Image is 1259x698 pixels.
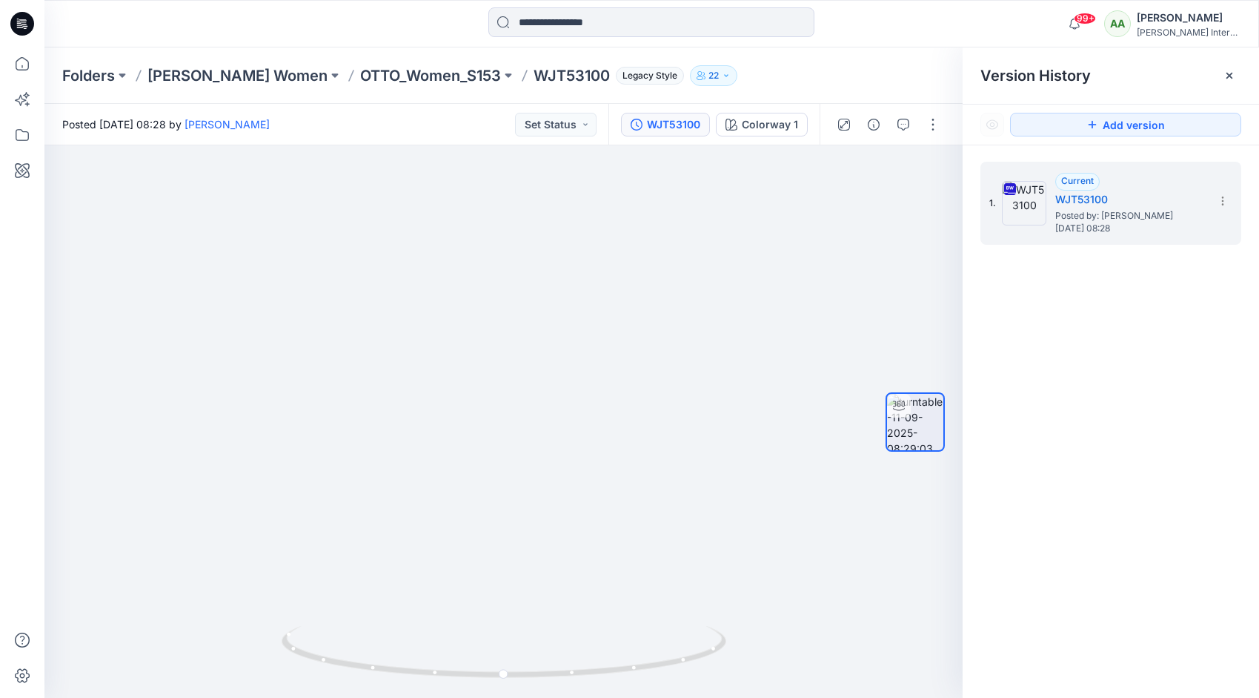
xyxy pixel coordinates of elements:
[742,116,798,133] div: Colorway 1
[1002,181,1046,225] img: WJT53100
[980,67,1091,85] span: Version History
[616,67,684,85] span: Legacy Style
[210,128,797,698] img: eyJhbGciOiJIUzI1NiIsImtpZCI6IjAiLCJzbHQiOiJzZXMiLCJ0eXAiOiJKV1QifQ.eyJkYXRhIjp7InR5cGUiOiJzdG9yYW...
[647,116,700,133] div: WJT53100
[1137,9,1240,27] div: [PERSON_NAME]
[1074,13,1096,24] span: 99+
[1055,191,1203,208] h5: WJT53100
[1055,223,1203,234] span: [DATE] 08:28
[1223,70,1235,82] button: Close
[887,394,943,450] img: turntable-11-09-2025-08:29:03
[862,113,886,136] button: Details
[621,113,710,136] button: WJT53100
[708,68,719,84] p: 22
[185,118,270,131] a: [PERSON_NAME]
[62,116,270,132] span: Posted [DATE] 08:28 by
[716,113,808,136] button: Colorway 1
[534,65,610,86] p: WJT53100
[147,65,328,86] a: [PERSON_NAME] Women
[1137,27,1240,38] div: [PERSON_NAME] International
[690,65,737,86] button: 22
[1055,208,1203,223] span: Posted by: Astrid Niegsch
[1061,175,1094,186] span: Current
[1010,113,1241,136] button: Add version
[360,65,501,86] a: OTTO_Women_S153
[989,197,996,210] span: 1.
[610,65,684,86] button: Legacy Style
[980,113,1004,136] button: Show Hidden Versions
[62,65,115,86] a: Folders
[1104,10,1131,37] div: AA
